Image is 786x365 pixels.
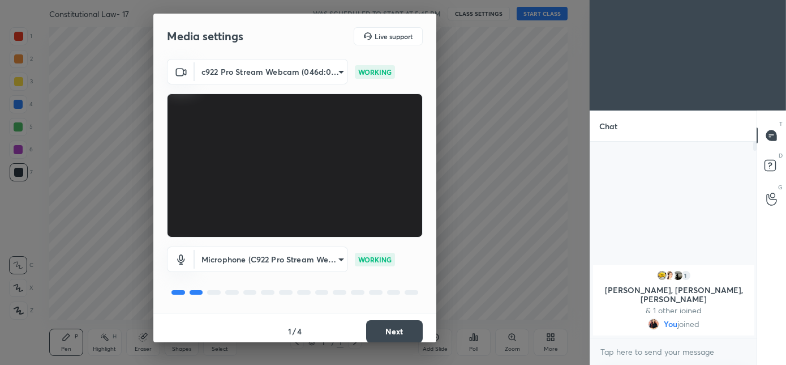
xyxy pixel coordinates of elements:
p: D [779,151,783,160]
p: WORKING [358,254,392,265]
div: grid [590,263,757,338]
p: WORKING [358,67,392,77]
p: & 1 other joined [600,306,748,315]
p: [PERSON_NAME], [PERSON_NAME], [PERSON_NAME] [600,286,748,304]
img: c40e72e7c68341f08e8d8517edd1251c.62396444_3 [672,270,683,281]
img: 05514626b3584cb8bf974ab8136fe915.jpg [648,319,659,330]
h4: / [293,325,296,337]
p: T [779,120,783,128]
img: 2b7a80b8775a413aadbe4c0ecc3d94e0.jpg [656,270,667,281]
h5: Live support [375,33,413,40]
h4: 1 [288,325,291,337]
h2: Media settings [167,29,243,44]
span: joined [677,320,699,329]
button: Next [366,320,423,343]
p: G [778,183,783,192]
span: You [664,320,677,329]
p: Chat [590,111,626,141]
div: 1 [680,270,691,281]
img: 3 [664,270,675,281]
div: c922 Pro Stream Webcam (046d:085c) [195,247,348,272]
div: c922 Pro Stream Webcam (046d:085c) [195,59,348,84]
h4: 4 [297,325,302,337]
